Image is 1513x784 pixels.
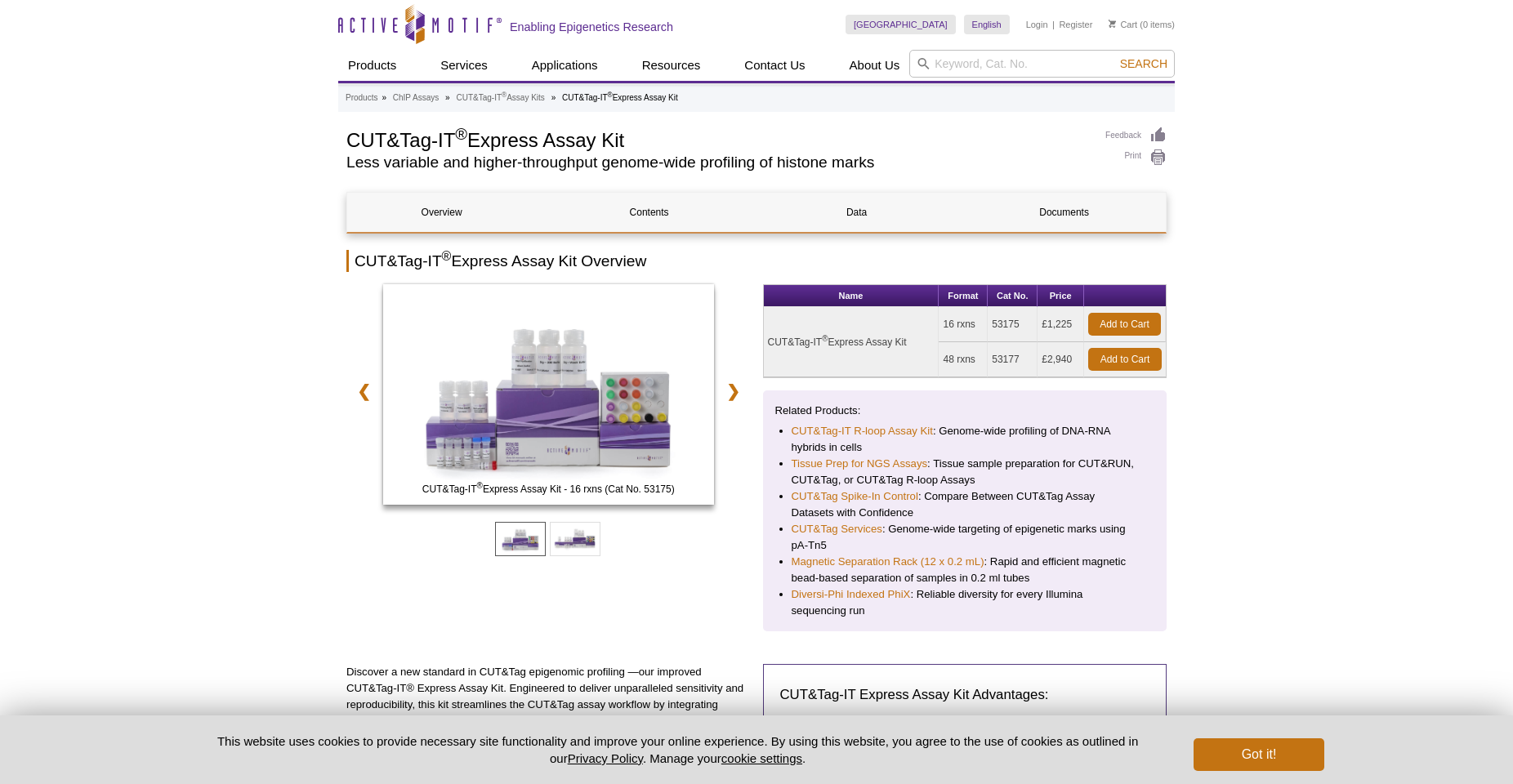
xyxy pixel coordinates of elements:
a: Add to Cart [1088,313,1161,336]
td: 16 rxns [939,307,988,342]
a: [GEOGRAPHIC_DATA] [846,15,956,34]
li: » [551,93,556,102]
li: » [382,93,386,102]
button: cookie settings [721,751,802,765]
a: CUT&Tag-IT®Assay Kits [456,91,544,105]
button: Search [1115,56,1172,71]
a: Contents [555,193,743,232]
a: Add to Cart [1088,348,1162,371]
input: Keyword, Cat. No. [909,50,1175,78]
span: Search [1120,57,1167,70]
span: CUT&Tag-IT Express Assay Kit - 16 rxns (Cat No. 53175) [386,481,710,497]
li: : Rapid and efficient magnetic bead-based separation of samples in 0.2 ml tubes [792,554,1139,586]
p: Related Products: [775,403,1155,419]
img: CUT&Tag-IT Express Assay Kit - 16 rxns [383,284,714,505]
sup: ® [822,334,828,343]
a: Data [762,193,951,232]
a: ChIP Assays [393,91,440,105]
li: (0 items) [1109,15,1175,34]
th: Format [939,285,988,307]
sup: ® [502,91,507,99]
a: CUT&Tag-IT Express Assay Kit - 16 rxns [383,284,714,510]
li: | [1052,15,1055,34]
p: Discover a new standard in CUT&Tag epigenomic profiling —our improved CUT&Tag-IT® Express Assay K... [346,664,751,746]
li: CUT&Tag-IT Express Assay Kit [562,93,678,102]
a: Print [1105,149,1167,167]
td: CUT&Tag-IT Express Assay Kit [764,307,939,377]
h2: CUT&Tag-IT Express Assay Kit Overview [346,250,1167,272]
a: Cart [1109,19,1137,30]
h2: Enabling Epigenetics Research [510,20,673,34]
li: » [445,93,450,102]
a: Contact Us [734,50,815,81]
a: ❮ [346,372,382,410]
td: £2,940 [1038,342,1084,377]
li: : Reliable diversity for every Illumina sequencing run [792,586,1139,619]
th: Name [764,285,939,307]
h1: CUT&Tag-IT Express Assay Kit [346,127,1089,151]
a: Privacy Policy [568,751,643,765]
th: Price [1038,285,1084,307]
td: £1,225 [1038,307,1084,342]
a: CUT&Tag Spike-In Control [792,488,918,505]
th: Cat No. [988,285,1038,307]
sup: ® [442,249,452,263]
a: About Us [840,50,910,81]
h3: CUT&Tag-IT Express Assay Kit Advantages: [780,685,1150,705]
td: 53177 [988,342,1038,377]
p: This website uses cookies to provide necessary site functionality and improve your online experie... [189,733,1167,767]
a: Login [1026,19,1048,30]
a: Products [346,91,377,105]
li: : Genome-wide profiling of DNA-RNA hybrids in cells [792,423,1139,456]
a: Magnetic Separation Rack (12 x 0.2 mL) [792,554,984,570]
h2: Less variable and higher-throughput genome-wide profiling of histone marks [346,155,1089,170]
li: : Compare Between CUT&Tag Assay Datasets with Confidence [792,488,1139,521]
li: : Genome-wide targeting of epigenetic marks using pA-Tn5 [792,521,1139,554]
a: CUT&Tag-IT R-loop Assay Kit [792,423,933,439]
a: Documents [970,193,1158,232]
li: : Tissue sample preparation for CUT&RUN, CUT&Tag, or CUT&Tag R-loop Assays [792,456,1139,488]
a: Register [1059,19,1092,30]
td: 48 rxns [939,342,988,377]
a: Overview [347,193,536,232]
a: Services [431,50,498,81]
sup: ® [608,91,613,99]
img: Your Cart [1109,20,1116,28]
a: English [964,15,1010,34]
sup: ® [455,125,467,143]
a: Applications [522,50,608,81]
button: Got it! [1194,738,1324,771]
a: Tissue Prep for NGS Assays [792,456,928,472]
sup: ® [477,481,483,490]
td: 53175 [988,307,1038,342]
a: Resources [632,50,711,81]
a: ❯ [716,372,751,410]
a: Feedback [1105,127,1167,145]
a: Diversi-Phi Indexed PhiX [792,586,911,603]
a: Products [338,50,406,81]
a: CUT&Tag Services [792,521,882,537]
